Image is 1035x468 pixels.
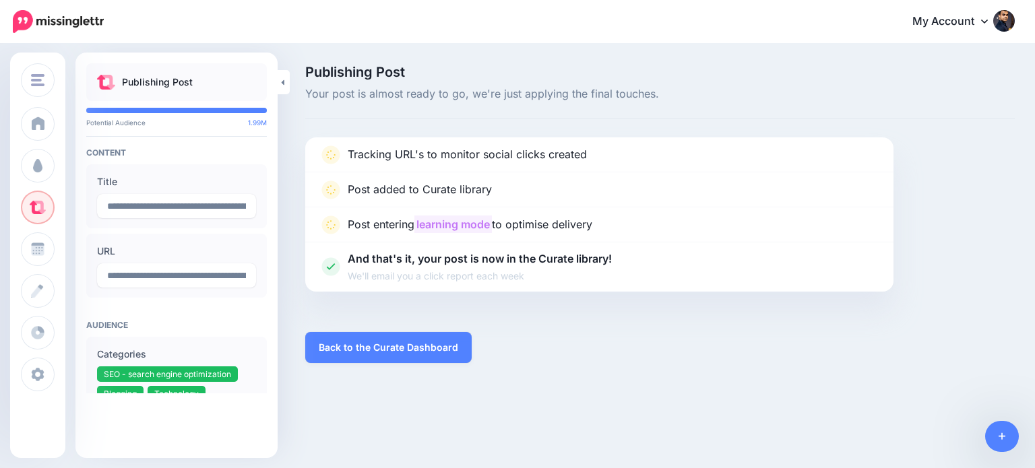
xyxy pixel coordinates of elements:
span: Technology [154,389,199,399]
p: Post added to Curate library [348,181,492,199]
img: Missinglettr [13,10,104,33]
span: Blogging [104,389,137,399]
img: curate.png [97,75,115,90]
span: Your post is almost ready to go, we're just applying the final touches. [305,86,1015,103]
p: Tracking URL's to monitor social clicks created [348,146,587,164]
h4: Audience [86,320,267,330]
mark: learning mode [414,215,492,233]
h4: Content [86,147,267,158]
span: 1.99M [248,119,267,127]
img: menu.png [31,74,44,86]
span: Publishing Post [305,65,1015,79]
a: My Account [899,5,1015,38]
label: URL [97,243,256,259]
p: Post entering to optimise delivery [348,216,592,234]
a: Back to the Curate Dashboard [305,332,472,363]
label: Categories [97,346,256,362]
span: SEO - search engine optimization [104,369,231,379]
p: Potential Audience [86,119,267,127]
p: And that's it, your post is now in the Curate library! [348,250,612,283]
p: Publishing Post [122,74,193,90]
label: Title [97,174,256,190]
span: We'll email you a click report each week [348,268,612,283]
